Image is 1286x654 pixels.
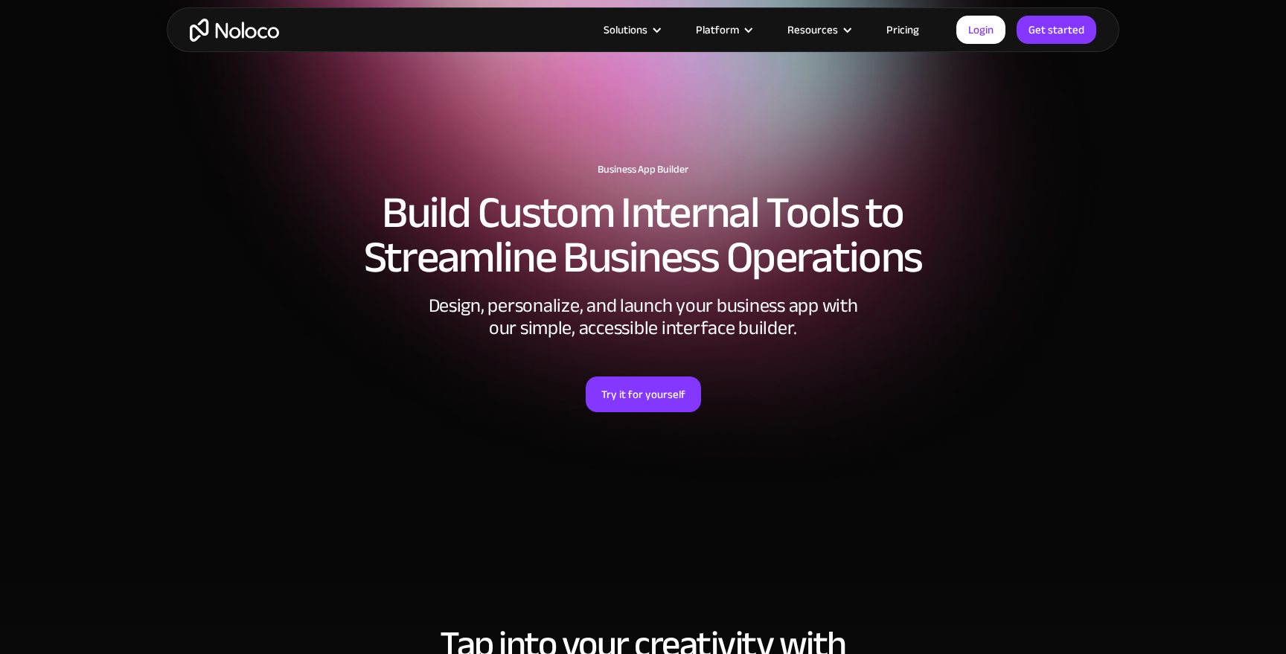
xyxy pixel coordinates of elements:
a: Try it for yourself [586,376,701,412]
a: home [190,19,279,42]
a: Login [956,16,1005,44]
div: Resources [769,20,868,39]
div: Platform [677,20,769,39]
h2: Build Custom Internal Tools to Streamline Business Operations [182,190,1104,280]
div: Design, personalize, and launch your business app with our simple, accessible interface builder. [420,295,866,339]
a: Get started [1017,16,1096,44]
div: Resources [787,20,838,39]
h1: Business App Builder [182,164,1104,176]
div: Solutions [585,20,677,39]
a: Pricing [868,20,938,39]
div: Solutions [604,20,647,39]
div: Platform [696,20,739,39]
